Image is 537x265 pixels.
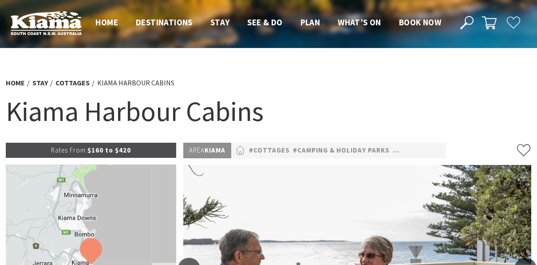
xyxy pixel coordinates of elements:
[293,145,390,156] a: #Camping & Holiday Parks
[136,17,193,28] span: Destinations
[6,78,25,88] a: Home
[6,143,176,158] p: $160 to $420
[189,146,205,154] span: Area
[6,93,531,129] h1: Kiama Harbour Cabins
[95,17,118,28] span: Home
[51,146,87,154] span: Rates From:
[247,17,282,28] span: See & Do
[399,17,441,28] span: Book now
[300,17,320,28] span: Plan
[210,17,230,28] span: Stay
[11,11,82,35] img: Kiama Logo
[249,145,290,156] a: #Cottages
[393,145,454,156] a: #Self Contained
[97,77,174,89] li: Kiama Harbour Cabins
[338,17,381,28] span: What’s On
[183,143,231,158] p: Kiama
[32,78,48,88] a: Stay
[87,16,450,30] nav: Main Menu
[55,78,90,88] a: Cottages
